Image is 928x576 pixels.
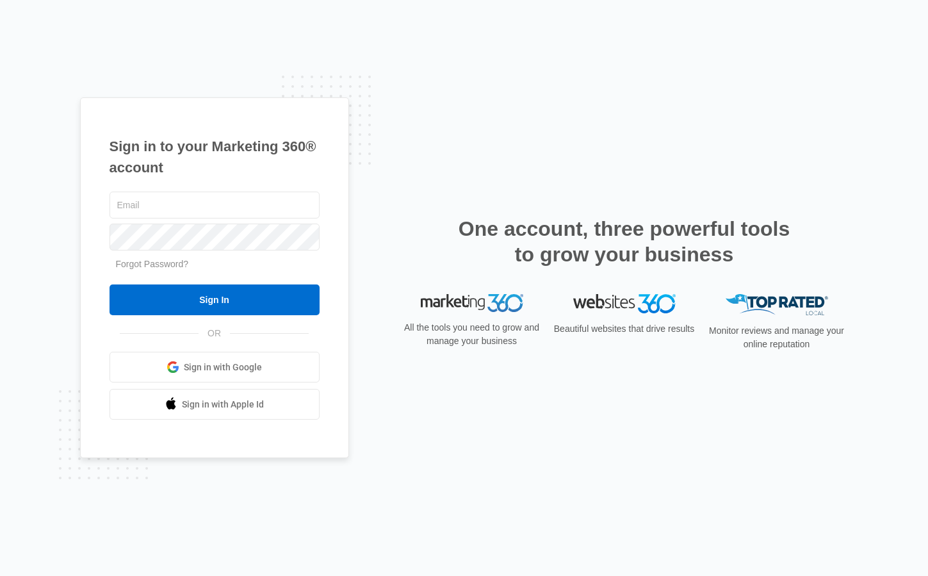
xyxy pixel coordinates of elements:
[182,398,264,411] span: Sign in with Apple Id
[184,361,262,374] span: Sign in with Google
[705,324,849,351] p: Monitor reviews and manage your online reputation
[110,192,320,218] input: Email
[110,284,320,315] input: Sign In
[116,259,189,269] a: Forgot Password?
[400,321,544,348] p: All the tools you need to grow and manage your business
[553,322,696,336] p: Beautiful websites that drive results
[573,294,676,313] img: Websites 360
[110,389,320,420] a: Sign in with Apple Id
[110,352,320,383] a: Sign in with Google
[455,216,794,267] h2: One account, three powerful tools to grow your business
[199,327,230,340] span: OR
[110,136,320,178] h1: Sign in to your Marketing 360® account
[726,294,828,315] img: Top Rated Local
[421,294,523,312] img: Marketing 360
